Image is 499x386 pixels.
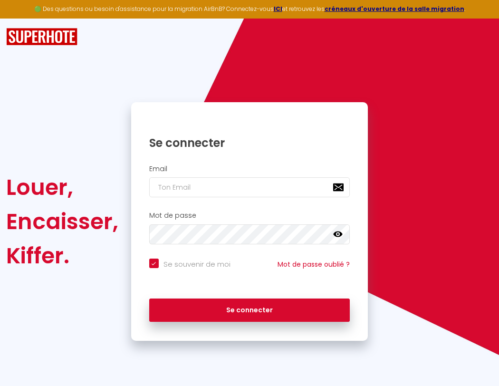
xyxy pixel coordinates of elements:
[278,260,350,269] a: Mot de passe oublié ?
[274,5,282,13] a: ICI
[6,239,118,273] div: Kiffer.
[6,204,118,239] div: Encaisser,
[6,170,118,204] div: Louer,
[325,5,464,13] a: créneaux d'ouverture de la salle migration
[149,177,350,197] input: Ton Email
[149,135,350,150] h1: Se connecter
[149,165,350,173] h2: Email
[6,28,77,46] img: SuperHote logo
[149,212,350,220] h2: Mot de passe
[149,299,350,322] button: Se connecter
